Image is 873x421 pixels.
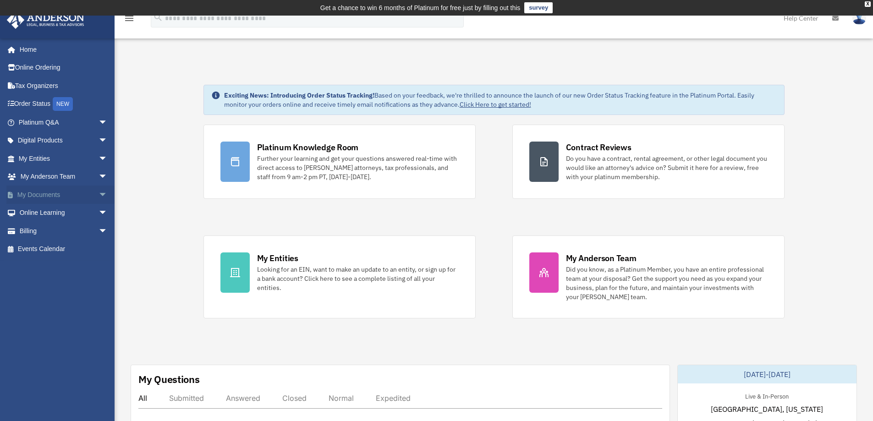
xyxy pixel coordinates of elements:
[711,404,823,415] span: [GEOGRAPHIC_DATA], [US_STATE]
[124,13,135,24] i: menu
[53,97,73,111] div: NEW
[99,204,117,223] span: arrow_drop_down
[224,91,777,109] div: Based on your feedback, we're thrilled to announce the launch of our new Order Status Tracking fe...
[6,113,121,131] a: Platinum Q&Aarrow_drop_down
[282,394,307,403] div: Closed
[512,125,785,199] a: Contract Reviews Do you have a contract, rental agreement, or other legal document you would like...
[99,113,117,132] span: arrow_drop_down
[6,204,121,222] a: Online Learningarrow_drop_down
[566,265,768,301] div: Did you know, as a Platinum Member, you have an entire professional team at your disposal? Get th...
[6,95,121,114] a: Order StatusNEW
[138,372,200,386] div: My Questions
[6,131,121,150] a: Digital Productsarrow_drop_down
[226,394,260,403] div: Answered
[99,149,117,168] span: arrow_drop_down
[203,235,476,318] a: My Entities Looking for an EIN, want to make an update to an entity, or sign up for a bank accoun...
[99,168,117,186] span: arrow_drop_down
[203,125,476,199] a: Platinum Knowledge Room Further your learning and get your questions answered real-time with dire...
[224,91,374,99] strong: Exciting News: Introducing Order Status Tracking!
[138,394,147,403] div: All
[6,77,121,95] a: Tax Organizers
[153,12,163,22] i: search
[6,222,121,240] a: Billingarrow_drop_down
[4,11,87,29] img: Anderson Advisors Platinum Portal
[460,100,531,109] a: Click Here to get started!
[124,16,135,24] a: menu
[6,168,121,186] a: My Anderson Teamarrow_drop_down
[329,394,354,403] div: Normal
[6,149,121,168] a: My Entitiesarrow_drop_down
[376,394,411,403] div: Expedited
[6,240,121,258] a: Events Calendar
[524,2,553,13] a: survey
[257,252,298,264] div: My Entities
[320,2,521,13] div: Get a chance to win 6 months of Platinum for free just by filling out this
[6,59,121,77] a: Online Ordering
[99,222,117,241] span: arrow_drop_down
[678,365,857,383] div: [DATE]-[DATE]
[169,394,204,403] div: Submitted
[257,265,459,292] div: Looking for an EIN, want to make an update to an entity, or sign up for a bank account? Click her...
[99,131,117,150] span: arrow_drop_down
[566,252,637,264] div: My Anderson Team
[257,154,459,181] div: Further your learning and get your questions answered real-time with direct access to [PERSON_NAM...
[865,1,871,7] div: close
[852,11,866,25] img: User Pic
[512,235,785,318] a: My Anderson Team Did you know, as a Platinum Member, you have an entire professional team at your...
[6,40,117,59] a: Home
[6,186,121,204] a: My Documentsarrow_drop_down
[738,391,796,400] div: Live & In-Person
[257,142,359,153] div: Platinum Knowledge Room
[99,186,117,204] span: arrow_drop_down
[566,142,631,153] div: Contract Reviews
[566,154,768,181] div: Do you have a contract, rental agreement, or other legal document you would like an attorney's ad...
